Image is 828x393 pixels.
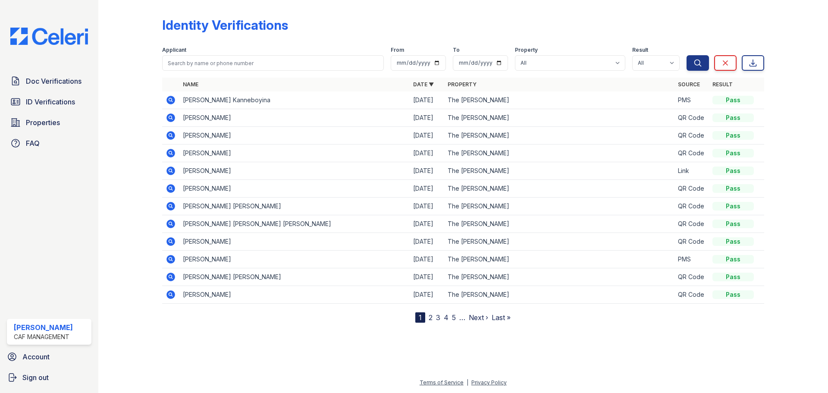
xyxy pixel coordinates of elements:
td: [DATE] [410,215,444,233]
label: Applicant [162,47,186,53]
div: Pass [712,237,754,246]
div: Pass [712,255,754,264]
td: The [PERSON_NAME] [444,233,674,251]
span: ID Verifications [26,97,75,107]
div: Pass [712,167,754,175]
td: [PERSON_NAME] Kanneboyina [179,91,410,109]
td: [PERSON_NAME] [179,162,410,180]
a: Terms of Service [420,379,464,386]
img: CE_Logo_Blue-a8612792a0a2168367f1c8372b55b34899dd931a85d93a1a3d3e32e68fde9ad4.png [3,28,95,45]
a: FAQ [7,135,91,152]
td: [DATE] [410,91,444,109]
td: The [PERSON_NAME] [444,286,674,304]
span: Doc Verifications [26,76,82,86]
span: Sign out [22,372,49,383]
td: QR Code [674,180,709,198]
div: Pass [712,149,754,157]
td: The [PERSON_NAME] [444,91,674,109]
a: ID Verifications [7,93,91,110]
span: FAQ [26,138,40,148]
a: Next › [469,313,488,322]
a: Date ▼ [413,81,434,88]
label: To [453,47,460,53]
a: Name [183,81,198,88]
a: 2 [429,313,433,322]
a: Source [678,81,700,88]
td: The [PERSON_NAME] [444,162,674,180]
td: The [PERSON_NAME] [444,145,674,162]
td: [DATE] [410,145,444,162]
div: Pass [712,96,754,104]
td: The [PERSON_NAME] [444,251,674,268]
td: [DATE] [410,180,444,198]
td: [PERSON_NAME] [179,251,410,268]
a: Sign out [3,369,95,386]
a: 3 [436,313,440,322]
td: PMS [674,91,709,109]
td: The [PERSON_NAME] [444,127,674,145]
td: [DATE] [410,127,444,145]
td: PMS [674,251,709,268]
span: … [459,312,465,323]
td: QR Code [674,268,709,286]
td: The [PERSON_NAME] [444,268,674,286]
div: 1 [415,312,425,323]
td: QR Code [674,145,709,162]
span: Properties [26,117,60,128]
a: Last » [492,313,511,322]
td: QR Code [674,109,709,127]
div: Pass [712,131,754,140]
td: [DATE] [410,251,444,268]
input: Search by name or phone number [162,55,384,71]
div: Identity Verifications [162,17,288,33]
td: [DATE] [410,162,444,180]
a: Result [712,81,733,88]
td: [DATE] [410,268,444,286]
td: [DATE] [410,233,444,251]
td: [PERSON_NAME] [PERSON_NAME] [179,198,410,215]
td: The [PERSON_NAME] [444,215,674,233]
label: Result [632,47,648,53]
td: [DATE] [410,286,444,304]
td: The [PERSON_NAME] [444,109,674,127]
td: The [PERSON_NAME] [444,180,674,198]
label: From [391,47,404,53]
a: Property [448,81,477,88]
td: Link [674,162,709,180]
td: QR Code [674,127,709,145]
td: [PERSON_NAME] [179,145,410,162]
div: Pass [712,273,754,281]
td: [PERSON_NAME] [179,109,410,127]
td: [PERSON_NAME] [179,233,410,251]
div: CAF Management [14,333,73,341]
td: [PERSON_NAME] [179,180,410,198]
td: QR Code [674,233,709,251]
div: [PERSON_NAME] [14,322,73,333]
td: [PERSON_NAME] [179,286,410,304]
a: Account [3,348,95,365]
a: 5 [452,313,456,322]
a: Properties [7,114,91,131]
td: QR Code [674,286,709,304]
td: [PERSON_NAME] [PERSON_NAME] [PERSON_NAME] [179,215,410,233]
td: [PERSON_NAME] [179,127,410,145]
div: Pass [712,113,754,122]
td: [DATE] [410,109,444,127]
div: | [467,379,468,386]
div: Pass [712,290,754,299]
a: Doc Verifications [7,72,91,90]
td: [DATE] [410,198,444,215]
a: 4 [444,313,448,322]
td: QR Code [674,215,709,233]
span: Account [22,352,50,362]
label: Property [515,47,538,53]
a: Privacy Policy [471,379,507,386]
td: The [PERSON_NAME] [444,198,674,215]
td: QR Code [674,198,709,215]
div: Pass [712,202,754,211]
div: Pass [712,184,754,193]
div: Pass [712,220,754,228]
td: [PERSON_NAME] [PERSON_NAME] [179,268,410,286]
